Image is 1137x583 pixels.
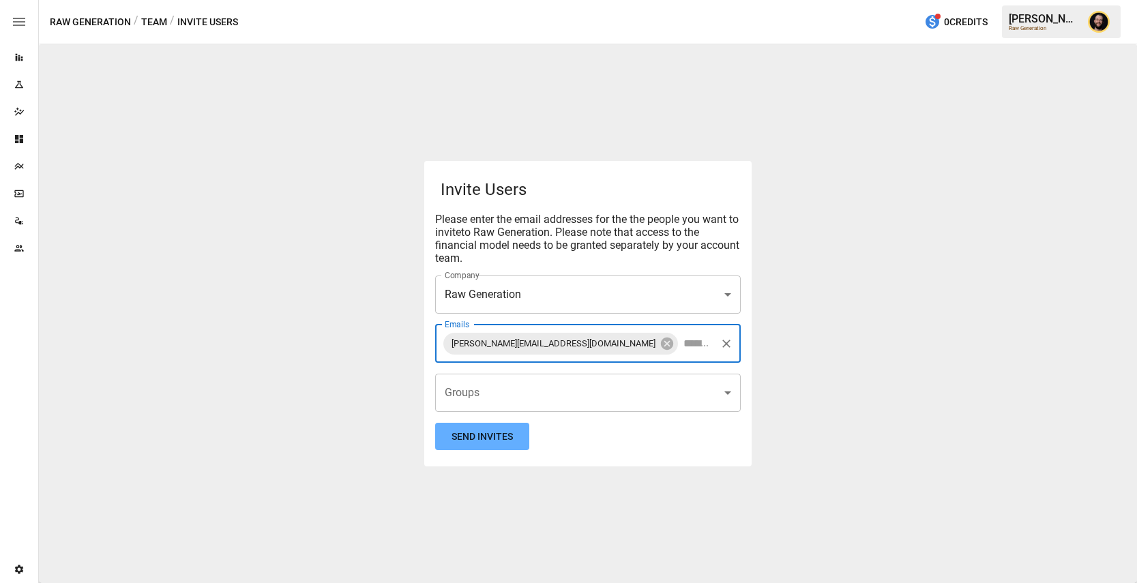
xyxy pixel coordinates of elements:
button: Raw Generation [50,14,131,31]
button: Send Invites [435,423,529,451]
button: Ciaran Nugent [1080,3,1118,41]
button: 0Credits [919,10,993,35]
label: Company [445,269,479,281]
div: [PERSON_NAME][EMAIL_ADDRESS][DOMAIN_NAME] [443,333,678,355]
div: [PERSON_NAME] [1009,12,1080,25]
div: / [134,14,138,31]
div: / [170,14,175,31]
span: [PERSON_NAME][EMAIL_ADDRESS][DOMAIN_NAME] [443,335,664,351]
div: Please enter the email addresses for the the people you want to invite to Raw Generation . Please... [435,213,741,265]
button: Clear [717,334,736,353]
span: 0 Credits [944,14,988,31]
label: Emails [445,318,469,330]
img: Ciaran Nugent [1088,11,1110,33]
div: Raw Generation [435,275,741,314]
button: Team [141,14,167,31]
p: Invite Users [441,177,741,202]
div: Raw Generation [1009,25,1080,31]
